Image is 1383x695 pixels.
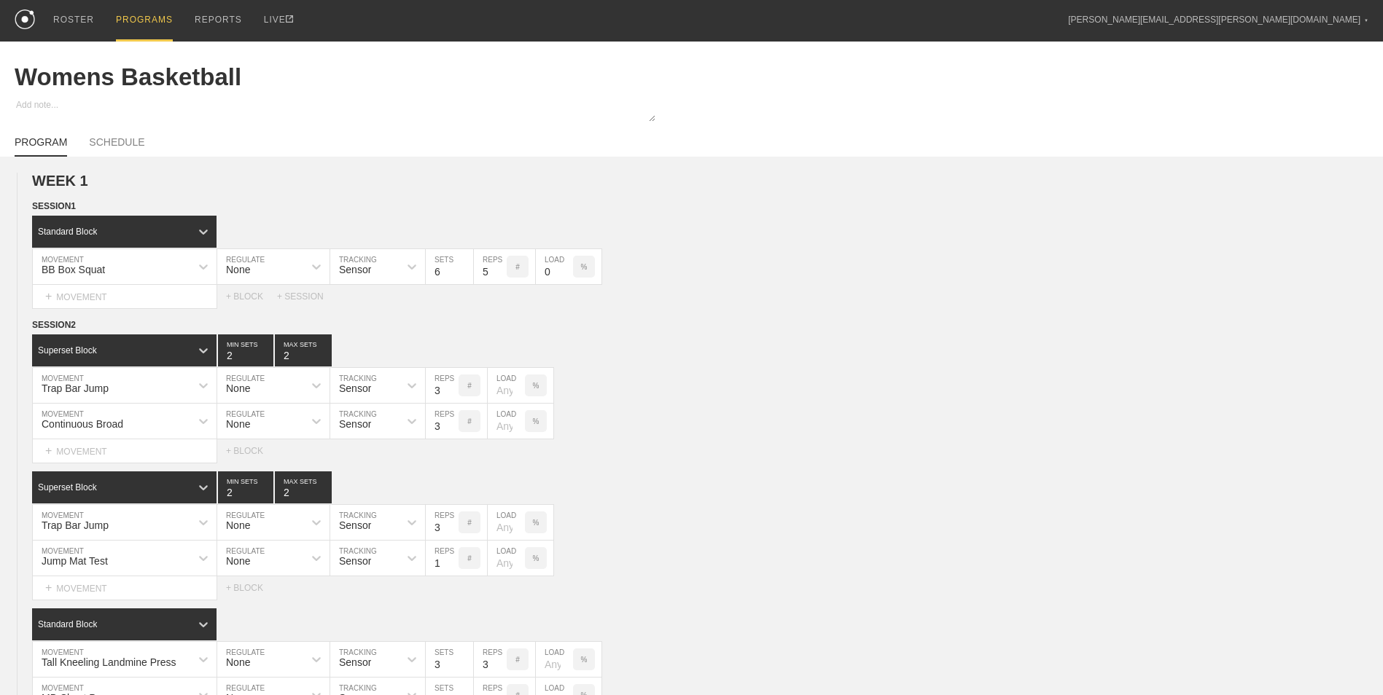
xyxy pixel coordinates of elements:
a: SCHEDULE [89,136,144,155]
input: Any [536,249,573,284]
div: ▼ [1364,16,1368,25]
div: Continuous Broad [42,418,123,430]
input: Any [488,505,525,540]
p: % [533,417,539,425]
div: Sensor [339,656,371,668]
div: Trap Bar Jump [42,382,109,394]
div: None [226,382,250,394]
div: + BLOCK [226,291,277,302]
p: # [515,263,520,271]
div: Sensor [339,418,371,430]
div: None [226,264,250,275]
div: Sensor [339,264,371,275]
div: + BLOCK [226,583,277,593]
input: Any [488,541,525,576]
p: # [467,554,472,562]
iframe: Chat Widget [1310,625,1383,695]
img: logo [15,9,35,29]
a: PROGRAM [15,136,67,157]
input: Any [488,404,525,439]
div: Trap Bar Jump [42,519,109,531]
p: % [533,382,539,390]
span: SESSION 1 [32,201,76,211]
div: None [226,555,250,567]
div: Standard Block [38,619,97,629]
div: Tall Kneeling Landmine Press [42,656,176,668]
div: None [226,519,250,531]
p: % [533,519,539,527]
p: % [533,554,539,562]
div: Sensor [339,555,371,567]
span: + [45,290,52,302]
input: None [275,334,332,366]
div: Superset Block [38,482,97,492]
div: Sensor [339,519,371,531]
div: Standard Block [38,227,97,237]
div: + BLOCK [226,446,277,456]
div: MOVEMENT [32,439,217,463]
span: + [45,581,52,594]
div: None [226,418,250,430]
div: None [226,656,250,668]
div: MOVEMENT [32,576,217,600]
p: # [467,417,472,425]
input: None [275,471,332,503]
div: Superset Block [38,345,97,356]
p: % [581,656,588,664]
p: # [467,519,472,527]
div: Jump Mat Test [42,555,108,567]
p: % [581,263,588,271]
div: Sensor [339,382,371,394]
span: SESSION 2 [32,320,76,330]
p: # [467,382,472,390]
input: Any [536,642,573,677]
p: # [515,656,520,664]
div: BB Box Squat [42,264,105,275]
div: + SESSION [277,291,335,302]
div: MOVEMENT [32,285,217,309]
span: + [45,444,52,457]
span: WEEK 1 [32,173,88,189]
input: Any [488,368,525,403]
